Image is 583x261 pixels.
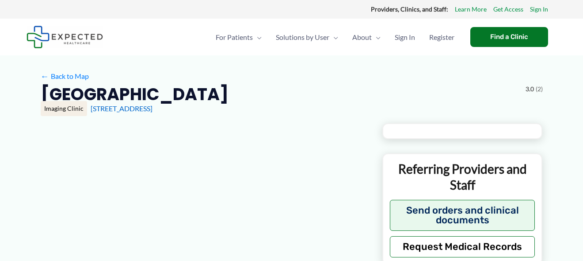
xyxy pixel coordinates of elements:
a: Sign In [530,4,548,15]
span: 3.0 [526,83,534,95]
a: Register [422,22,461,53]
nav: Primary Site Navigation [209,22,461,53]
h2: [GEOGRAPHIC_DATA] [41,83,229,105]
span: Register [429,22,454,53]
a: Sign In [388,22,422,53]
span: About [352,22,372,53]
span: For Patients [216,22,253,53]
strong: Providers, Clinics, and Staff: [371,5,448,13]
p: Referring Providers and Staff [390,161,535,193]
a: ←Back to Map [41,70,89,83]
a: Find a Clinic [470,27,548,47]
a: Solutions by UserMenu Toggle [269,22,345,53]
span: (2) [536,83,543,95]
a: Learn More [455,4,487,15]
a: Get Access [493,4,523,15]
span: Sign In [395,22,415,53]
a: [STREET_ADDRESS] [91,104,152,113]
img: Expected Healthcare Logo - side, dark font, small [27,26,103,48]
span: Menu Toggle [253,22,262,53]
a: For PatientsMenu Toggle [209,22,269,53]
span: Solutions by User [276,22,329,53]
span: Menu Toggle [329,22,338,53]
span: Menu Toggle [372,22,381,53]
a: AboutMenu Toggle [345,22,388,53]
button: Send orders and clinical documents [390,200,535,231]
button: Request Medical Records [390,236,535,257]
span: ← [41,72,49,80]
div: Imaging Clinic [41,101,87,116]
